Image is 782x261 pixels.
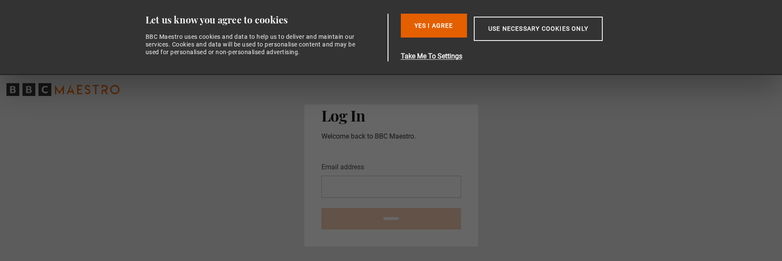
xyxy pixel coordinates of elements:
[321,162,364,172] label: Email address
[146,33,361,56] div: BBC Maestro uses cookies and data to help us to deliver and maintain our services. Cookies and da...
[401,51,643,61] button: Take Me To Settings
[6,83,120,96] svg: BBC Maestro
[321,106,461,124] h2: Log In
[474,17,603,41] button: Use necessary cookies only
[401,14,467,38] button: Yes I Agree
[146,14,385,26] div: Let us know you agree to cookies
[321,131,461,142] p: Welcome back to BBC Maestro.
